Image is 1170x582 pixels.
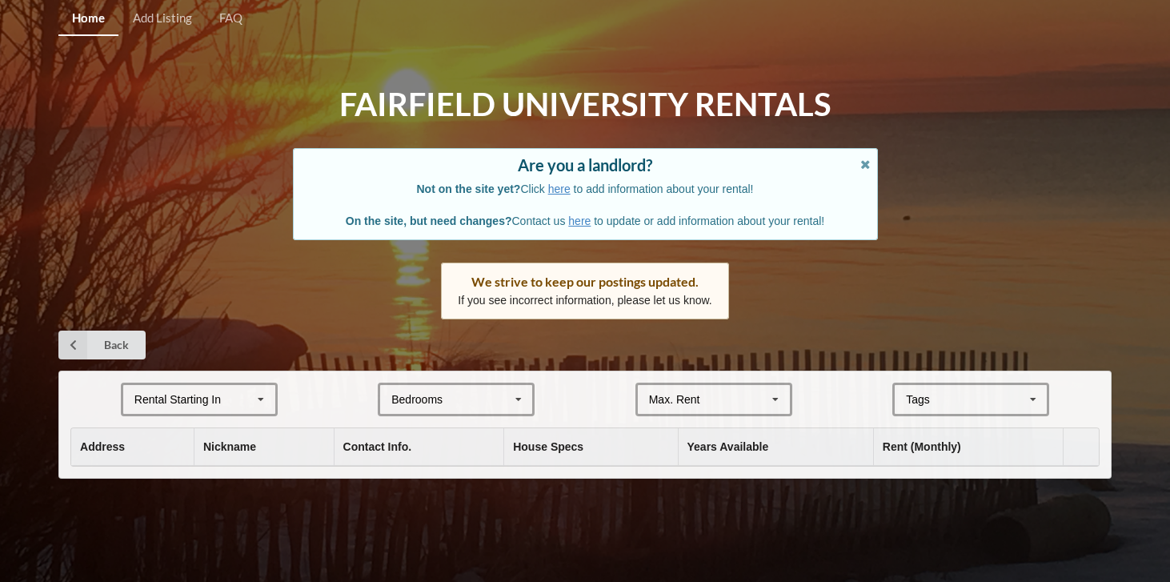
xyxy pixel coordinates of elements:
a: Home [58,2,118,36]
p: If you see incorrect information, please let us know. [458,292,712,308]
div: Max. Rent [649,394,700,405]
th: Address [71,428,194,466]
b: Not on the site yet? [417,183,521,195]
th: Nickname [194,428,334,466]
div: Rental Starting In [134,394,221,405]
th: Years Available [678,428,873,466]
a: Add Listing [118,2,205,36]
th: Contact Info. [334,428,504,466]
span: Contact us to update or add information about your rental! [346,215,824,227]
th: Rent (Monthly) [873,428,1063,466]
a: FAQ [206,2,256,36]
b: On the site, but need changes? [346,215,512,227]
span: Click to add information about your rental! [417,183,754,195]
h1: Fairfield University Rentals [339,84,831,125]
a: here [568,215,591,227]
div: Tags [902,391,953,409]
div: Bedrooms [391,394,443,405]
th: House Specs [503,428,677,466]
a: here [548,183,571,195]
a: Back [58,331,146,359]
div: We strive to keep our postings updated. [458,274,712,290]
div: Are you a landlord? [310,157,861,173]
